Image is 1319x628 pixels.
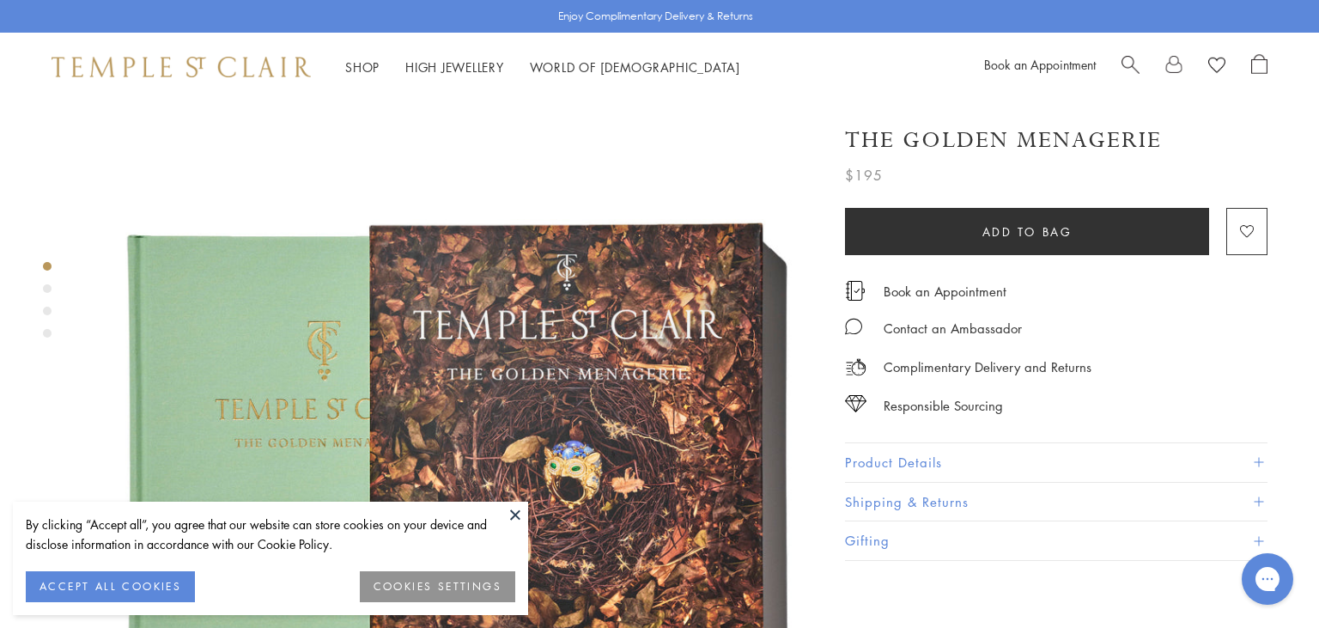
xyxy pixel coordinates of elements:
[845,164,883,186] span: $195
[845,318,862,335] img: MessageIcon-01_2.svg
[530,58,740,76] a: World of [DEMOGRAPHIC_DATA]World of [DEMOGRAPHIC_DATA]
[845,483,1267,521] button: Shipping & Returns
[884,357,1091,378] p: Complimentary Delivery and Returns
[845,395,866,412] img: icon_sourcing.svg
[845,357,866,378] img: icon_delivery.svg
[345,57,740,78] nav: Main navigation
[845,208,1209,255] button: Add to bag
[1233,547,1302,611] iframe: Gorgias live chat messenger
[884,282,1006,301] a: Book an Appointment
[26,571,195,602] button: ACCEPT ALL COOKIES
[405,58,504,76] a: High JewelleryHigh Jewellery
[558,8,753,25] p: Enjoy Complimentary Delivery & Returns
[984,56,1096,73] a: Book an Appointment
[884,318,1022,339] div: Contact an Ambassador
[1251,54,1267,80] a: Open Shopping Bag
[26,515,515,554] div: By clicking “Accept all”, you agree that our website can store cookies on your device and disclos...
[52,57,311,77] img: Temple St. Clair
[845,443,1267,482] button: Product Details
[982,223,1073,241] span: Add to bag
[845,521,1267,560] button: Gifting
[43,258,52,351] div: Product gallery navigation
[845,281,866,301] img: icon_appointment.svg
[1121,54,1140,80] a: Search
[845,125,1162,155] h1: The Golden Menagerie
[345,58,380,76] a: ShopShop
[884,395,1003,417] div: Responsible Sourcing
[1208,54,1225,80] a: View Wishlist
[360,571,515,602] button: COOKIES SETTINGS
